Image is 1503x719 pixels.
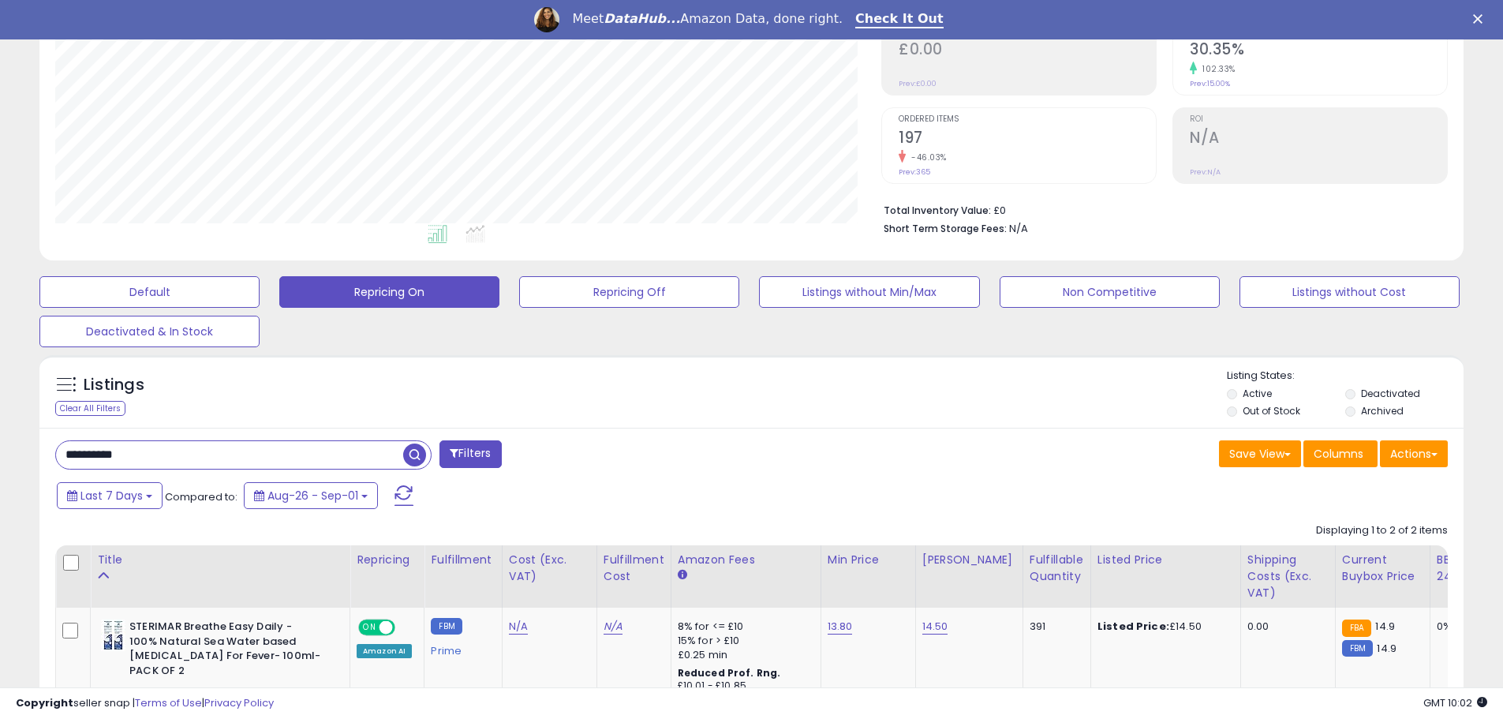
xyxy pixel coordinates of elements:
[165,489,237,504] span: Compared to:
[1303,440,1378,467] button: Columns
[906,152,947,163] small: -46.03%
[80,488,143,504] span: Last 7 Days
[1314,446,1363,462] span: Columns
[1437,620,1489,634] div: 0%
[1380,440,1448,467] button: Actions
[604,11,680,26] i: DataHub...
[922,619,948,635] a: 14.50
[1097,620,1228,634] div: £14.50
[1009,221,1028,236] span: N/A
[279,276,499,308] button: Repricing On
[1377,641,1396,656] span: 14.9
[1437,552,1494,585] div: BB Share 24h.
[604,552,664,585] div: Fulfillment Cost
[1227,369,1464,384] p: Listing States:
[1243,404,1300,418] label: Out of Stock
[1190,167,1221,177] small: Prev: N/A
[899,167,930,177] small: Prev: 365
[16,696,274,711] div: seller snap | |
[39,276,260,308] button: Default
[678,648,809,662] div: £0.25 min
[1190,115,1447,124] span: ROI
[55,401,125,416] div: Clear All Filters
[439,440,501,468] button: Filters
[855,11,944,28] a: Check It Out
[1190,40,1447,62] h2: 30.35%
[1342,552,1423,585] div: Current Buybox Price
[678,634,809,648] div: 15% for > £10
[922,552,1016,568] div: [PERSON_NAME]
[431,618,462,635] small: FBM
[1342,640,1373,657] small: FBM
[534,7,559,32] img: Profile image for Georgie
[1316,523,1448,538] div: Displaying 1 to 2 of 2 items
[97,552,343,568] div: Title
[129,620,321,682] b: STERIMAR Breathe Easy Daily - 100% Natural Sea Water based [MEDICAL_DATA] For Fever- 100ml-PACK OF 2
[101,620,125,651] img: 51NTGvcecRL._SL40_.jpg
[431,638,489,657] div: Prime
[1219,440,1301,467] button: Save View
[1423,695,1487,710] span: 2025-09-9 10:02 GMT
[899,40,1156,62] h2: £0.00
[678,666,781,680] b: Reduced Prof. Rng.
[431,552,495,568] div: Fulfillment
[1030,552,1084,585] div: Fulfillable Quantity
[884,204,991,217] b: Total Inventory Value:
[678,552,814,568] div: Amazon Fees
[678,568,687,582] small: Amazon Fees.
[84,374,144,396] h5: Listings
[899,79,937,88] small: Prev: £0.00
[1190,129,1447,150] h2: N/A
[828,552,909,568] div: Min Price
[393,621,418,635] span: OFF
[1361,387,1420,400] label: Deactivated
[1000,276,1220,308] button: Non Competitive
[1375,619,1395,634] span: 14.9
[244,482,378,509] button: Aug-26 - Sep-01
[509,619,528,635] a: N/A
[1097,552,1234,568] div: Listed Price
[1190,79,1230,88] small: Prev: 15.00%
[678,620,809,634] div: 8% for <= £10
[135,695,202,710] a: Terms of Use
[899,129,1156,150] h2: 197
[1473,14,1489,24] div: Close
[1342,620,1371,637] small: FBA
[509,552,590,585] div: Cost (Exc. VAT)
[604,619,623,635] a: N/A
[884,222,1007,235] b: Short Term Storage Fees:
[57,482,163,509] button: Last 7 Days
[759,276,979,308] button: Listings without Min/Max
[39,316,260,347] button: Deactivated & In Stock
[519,276,739,308] button: Repricing Off
[1361,404,1404,418] label: Archived
[572,11,843,27] div: Meet Amazon Data, done right.
[267,488,358,504] span: Aug-26 - Sep-01
[884,200,1436,219] li: £0
[16,695,73,710] strong: Copyright
[899,115,1156,124] span: Ordered Items
[1097,619,1169,634] b: Listed Price:
[1247,552,1329,601] div: Shipping Costs (Exc. VAT)
[357,552,417,568] div: Repricing
[1197,63,1236,75] small: 102.33%
[1239,276,1460,308] button: Listings without Cost
[1030,620,1079,634] div: 391
[357,644,412,658] div: Amazon AI
[1243,387,1272,400] label: Active
[828,619,853,635] a: 13.80
[1247,620,1323,634] div: 0.00
[204,695,274,710] a: Privacy Policy
[360,621,379,635] span: ON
